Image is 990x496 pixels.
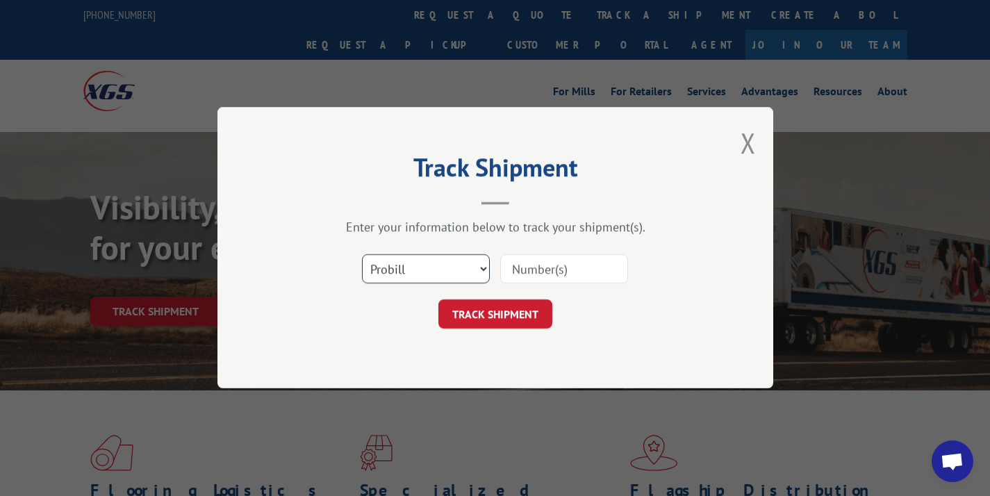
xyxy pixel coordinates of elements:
div: Enter your information below to track your shipment(s). [287,220,704,235]
h2: Track Shipment [287,158,704,184]
input: Number(s) [500,255,628,284]
button: TRACK SHIPMENT [438,300,552,329]
button: Close modal [741,124,756,161]
div: Open chat [932,440,973,482]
